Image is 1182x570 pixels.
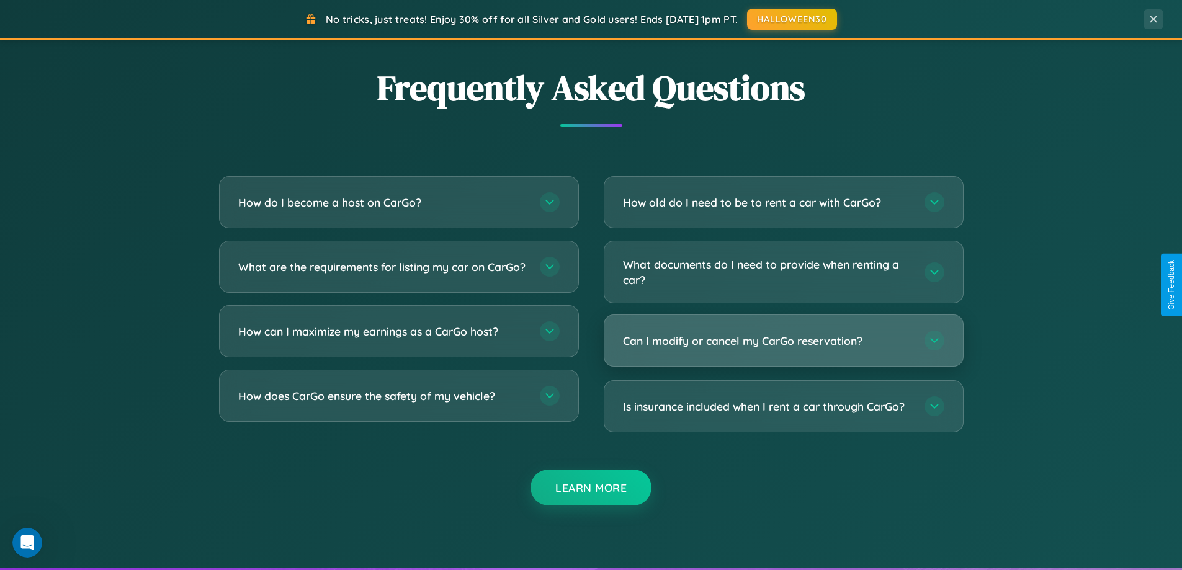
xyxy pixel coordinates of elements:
[326,13,738,25] span: No tricks, just treats! Enjoy 30% off for all Silver and Gold users! Ends [DATE] 1pm PT.
[238,259,527,275] h3: What are the requirements for listing my car on CarGo?
[12,528,42,558] iframe: Intercom live chat
[238,388,527,404] h3: How does CarGo ensure the safety of my vehicle?
[219,64,964,112] h2: Frequently Asked Questions
[531,470,651,505] button: Learn More
[623,333,912,349] h3: Can I modify or cancel my CarGo reservation?
[238,324,527,339] h3: How can I maximize my earnings as a CarGo host?
[238,195,527,210] h3: How do I become a host on CarGo?
[747,9,837,30] button: HALLOWEEN30
[623,257,912,287] h3: What documents do I need to provide when renting a car?
[1167,260,1176,310] div: Give Feedback
[623,399,912,414] h3: Is insurance included when I rent a car through CarGo?
[623,195,912,210] h3: How old do I need to be to rent a car with CarGo?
